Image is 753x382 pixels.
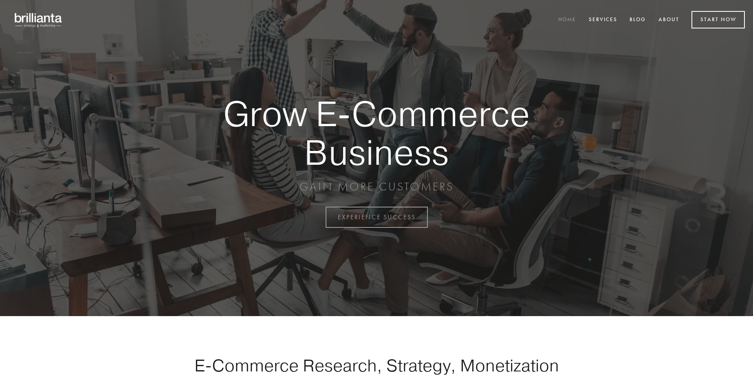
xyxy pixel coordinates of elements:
a: About [653,13,685,27]
a: EXPERIENCE SUCCESS [326,207,428,228]
h1: E-Commerce Research, Strategy, Monetization [169,355,584,375]
p: GAIN MORE CUSTOMERS [195,179,558,194]
a: Home [553,13,581,27]
a: Services [583,13,623,27]
a: Blog [624,13,651,27]
strong: Grow E-Commerce Business [195,94,558,171]
a: Start Now [691,11,745,28]
img: brillianta - research, strategy, marketing [8,8,69,32]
